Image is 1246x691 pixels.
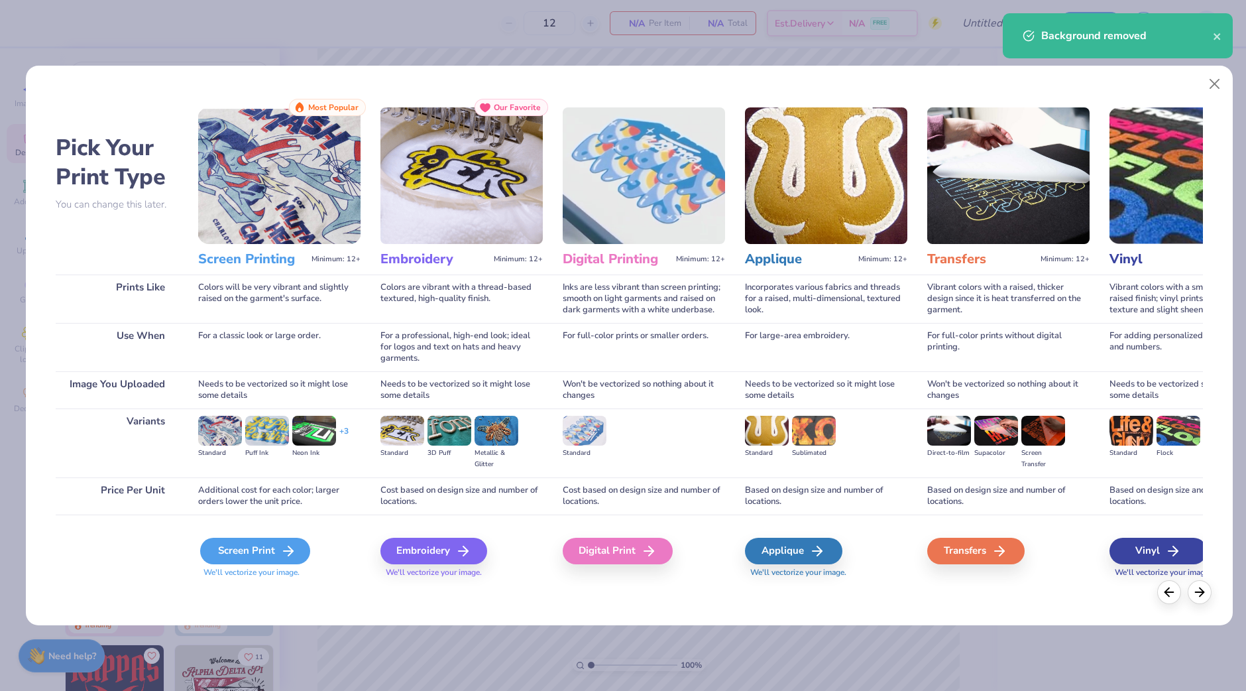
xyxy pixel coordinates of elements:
[1041,28,1213,44] div: Background removed
[198,107,361,244] img: Screen Printing
[858,255,907,264] span: Minimum: 12+
[380,251,488,268] h3: Embroidery
[1021,448,1065,470] div: Screen Transfer
[927,448,971,459] div: Direct-to-film
[56,477,178,515] div: Price Per Unit
[927,371,1090,408] div: Won't be vectorized so nothing about it changes
[1213,28,1222,44] button: close
[475,416,518,445] img: Metallic & Glitter
[56,199,178,210] p: You can change this later.
[380,538,487,564] div: Embroidery
[56,408,178,477] div: Variants
[494,103,541,112] span: Our Favorite
[1021,416,1065,445] img: Screen Transfer
[200,538,310,564] div: Screen Print
[380,477,543,515] div: Cost based on design size and number of locations.
[292,448,336,459] div: Neon Ink
[745,567,907,578] span: We'll vectorize your image.
[927,323,1090,371] div: For full-color prints without digital printing.
[927,251,1035,268] h3: Transfers
[745,323,907,371] div: For large-area embroidery.
[927,538,1025,564] div: Transfers
[311,255,361,264] span: Minimum: 12+
[380,107,543,244] img: Embroidery
[198,448,242,459] div: Standard
[198,416,242,445] img: Standard
[745,251,853,268] h3: Applique
[198,275,361,323] div: Colors will be very vibrant and slightly raised on the garment's surface.
[56,323,178,371] div: Use When
[380,567,543,578] span: We'll vectorize your image.
[1109,416,1153,445] img: Standard
[927,275,1090,323] div: Vibrant colors with a raised, thicker design since it is heat transferred on the garment.
[745,477,907,515] div: Based on design size and number of locations.
[563,275,725,323] div: Inks are less vibrant than screen printing; smooth on light garments and raised on dark garments ...
[198,371,361,408] div: Needs to be vectorized so it might lose some details
[380,371,543,408] div: Needs to be vectorized so it might lose some details
[380,275,543,323] div: Colors are vibrant with a thread-based textured, high-quality finish.
[380,448,424,459] div: Standard
[198,323,361,371] div: For a classic look or large order.
[427,448,471,459] div: 3D Puff
[974,448,1018,459] div: Supacolor
[380,323,543,371] div: For a professional, high-end look; ideal for logos and text on hats and heavy garments.
[927,416,971,445] img: Direct-to-film
[339,426,349,448] div: + 3
[1109,448,1153,459] div: Standard
[1157,448,1200,459] div: Flock
[56,133,178,192] h2: Pick Your Print Type
[427,416,471,445] img: 3D Puff
[1157,416,1200,445] img: Flock
[563,538,673,564] div: Digital Print
[563,323,725,371] div: For full-color prints or smaller orders.
[1109,251,1218,268] h3: Vinyl
[563,448,606,459] div: Standard
[563,416,606,445] img: Standard
[56,371,178,408] div: Image You Uploaded
[1041,255,1090,264] span: Minimum: 12+
[676,255,725,264] span: Minimum: 12+
[792,448,836,459] div: Sublimated
[245,416,289,445] img: Puff Ink
[563,251,671,268] h3: Digital Printing
[308,103,359,112] span: Most Popular
[292,416,336,445] img: Neon Ink
[745,416,789,445] img: Standard
[198,567,361,578] span: We'll vectorize your image.
[745,448,789,459] div: Standard
[792,416,836,445] img: Sublimated
[745,107,907,244] img: Applique
[380,416,424,445] img: Standard
[1202,72,1227,97] button: Close
[198,477,361,515] div: Additional cost for each color; larger orders lower the unit price.
[745,538,842,564] div: Applique
[563,107,725,244] img: Digital Printing
[563,371,725,408] div: Won't be vectorized so nothing about it changes
[245,448,289,459] div: Puff Ink
[927,477,1090,515] div: Based on design size and number of locations.
[1109,538,1207,564] div: Vinyl
[198,251,306,268] h3: Screen Printing
[927,107,1090,244] img: Transfers
[563,477,725,515] div: Cost based on design size and number of locations.
[745,275,907,323] div: Incorporates various fabrics and threads for a raised, multi-dimensional, textured look.
[475,448,518,470] div: Metallic & Glitter
[56,275,178,323] div: Prints Like
[974,416,1018,445] img: Supacolor
[745,371,907,408] div: Needs to be vectorized so it might lose some details
[494,255,543,264] span: Minimum: 12+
